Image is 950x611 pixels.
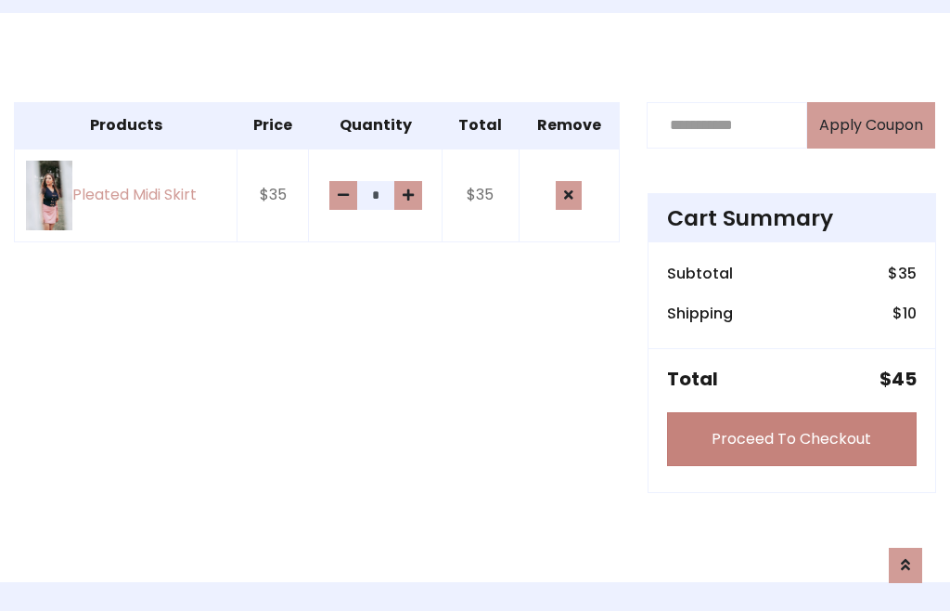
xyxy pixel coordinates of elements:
[667,265,733,282] h6: Subtotal
[442,149,519,242] td: $35
[892,305,917,322] h6: $
[442,102,519,149] th: Total
[898,263,917,284] span: 35
[667,205,917,231] h4: Cart Summary
[903,303,917,324] span: 10
[892,366,917,392] span: 45
[807,102,935,149] button: Apply Coupon
[26,161,225,230] a: Pleated Midi Skirt
[888,265,917,282] h6: $
[519,102,619,149] th: Remove
[237,149,309,242] td: $35
[667,412,917,466] a: Proceed To Checkout
[15,102,237,149] th: Products
[879,368,917,390] h5: $
[667,305,733,322] h6: Shipping
[667,368,718,390] h5: Total
[309,102,443,149] th: Quantity
[237,102,309,149] th: Price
